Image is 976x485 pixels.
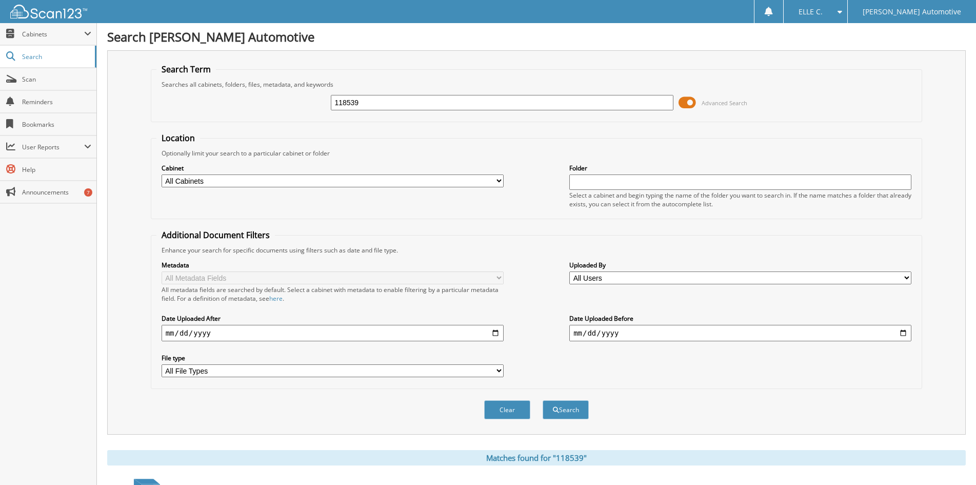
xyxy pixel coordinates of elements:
label: Date Uploaded After [162,314,504,323]
h1: Search [PERSON_NAME] Automotive [107,28,966,45]
div: All metadata fields are searched by default. Select a cabinet with metadata to enable filtering b... [162,285,504,303]
span: Reminders [22,98,91,106]
span: Advanced Search [702,99,747,107]
div: 7 [84,188,92,197]
label: Metadata [162,261,504,269]
input: end [569,325,911,341]
span: Help [22,165,91,174]
button: Clear [484,400,530,419]
div: Optionally limit your search to a particular cabinet or folder [156,149,917,158]
span: [PERSON_NAME] Automotive [863,9,961,15]
legend: Location [156,132,200,144]
div: Enhance your search for specific documents using filters such as date and file type. [156,246,917,255]
span: Search [22,52,90,61]
span: ELLE C. [799,9,823,15]
legend: Search Term [156,64,216,75]
legend: Additional Document Filters [156,229,275,241]
div: Matches found for "118539" [107,450,966,465]
div: Searches all cabinets, folders, files, metadata, and keywords [156,80,917,89]
a: here [269,294,283,303]
div: Select a cabinet and begin typing the name of the folder you want to search in. If the name match... [569,191,911,208]
label: File type [162,354,504,362]
label: Cabinet [162,164,504,172]
label: Uploaded By [569,261,911,269]
span: Cabinets [22,30,84,38]
label: Date Uploaded Before [569,314,911,323]
span: User Reports [22,143,84,151]
input: start [162,325,504,341]
label: Folder [569,164,911,172]
span: Scan [22,75,91,84]
button: Search [543,400,589,419]
span: Bookmarks [22,120,91,129]
span: Announcements [22,188,91,197]
img: scan123-logo-white.svg [10,5,87,18]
